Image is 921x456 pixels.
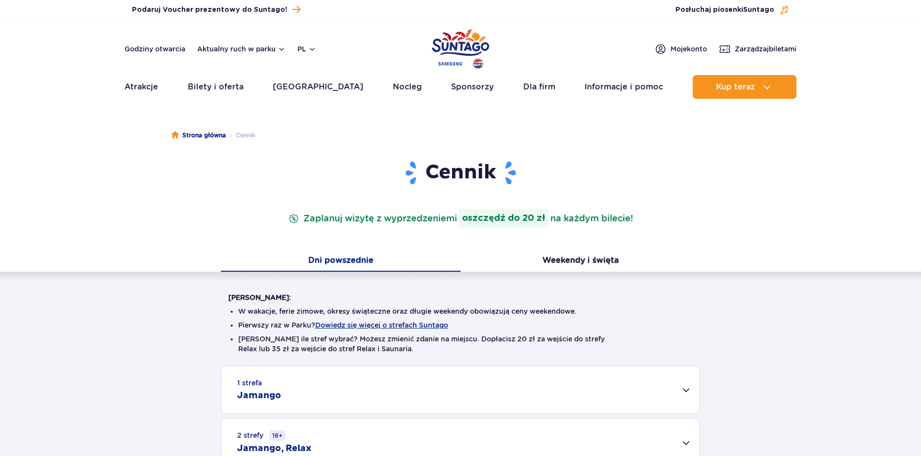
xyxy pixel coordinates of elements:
[315,321,448,329] button: Dowiedz się więcej o strefach Suntago
[459,209,548,227] strong: oszczędź do 20 zł
[197,45,286,53] button: Aktualny ruch w parku
[432,25,489,70] a: Park of Poland
[237,378,262,388] small: 1 strefa
[238,306,683,316] li: W wakacje, ferie zimowe, okresy świąteczne oraz długie weekendy obowiązują ceny weekendowe.
[675,5,789,15] button: Posłuchaj piosenkiSuntago
[132,3,300,16] a: Podaruj Voucher prezentowy do Suntago!
[451,75,494,99] a: Sponsorzy
[171,130,226,140] a: Strona główna
[735,44,796,54] span: Zarządzaj biletami
[188,75,244,99] a: Bilety i oferta
[132,5,287,15] span: Podaruj Voucher prezentowy do Suntago!
[743,6,774,13] span: Suntago
[228,160,693,186] h1: Cennik
[585,75,663,99] a: Informacje i pomoc
[670,44,707,54] span: Moje konto
[675,5,774,15] span: Posłuchaj piosenki
[297,44,316,54] button: pl
[125,75,158,99] a: Atrakcje
[523,75,555,99] a: Dla firm
[273,75,363,99] a: [GEOGRAPHIC_DATA]
[287,209,635,227] p: Zaplanuj wizytę z wyprzedzeniem na każdym bilecie!
[719,43,796,55] a: Zarządzajbiletami
[693,75,796,99] button: Kup teraz
[655,43,707,55] a: Mojekonto
[226,130,255,140] li: Cennik
[125,44,185,54] a: Godziny otwarcia
[238,334,683,354] li: [PERSON_NAME] ile stref wybrać? Możesz zmienić zdanie na miejscu. Dopłacisz 20 zł za wejście do s...
[460,251,700,272] button: Weekendy i święta
[228,293,291,301] strong: [PERSON_NAME]:
[221,251,460,272] button: Dni powszednie
[237,430,286,441] small: 2 strefy
[237,443,311,455] h2: Jamango, Relax
[716,83,755,91] span: Kup teraz
[237,390,281,402] h2: Jamango
[269,430,286,441] small: 16+
[238,320,683,330] li: Pierwszy raz w Parku?
[393,75,422,99] a: Nocleg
